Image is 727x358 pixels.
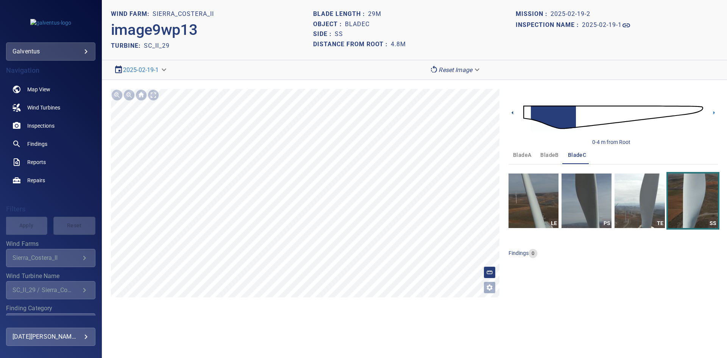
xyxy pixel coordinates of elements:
[426,63,484,77] div: Reset Image
[582,21,631,30] a: 2025-02-19-1
[6,305,95,311] label: Finding Category
[6,98,95,117] a: windturbines noActive
[111,21,198,39] h2: image9wp13
[27,86,50,93] span: Map View
[6,117,95,135] a: inspections noActive
[6,313,95,331] div: Finding Category
[549,219,559,228] div: LE
[111,42,144,49] h2: TURBINE:
[144,42,170,49] h2: SC_II_29
[12,286,80,294] div: SC_II_29 / Sierra_Costera_II
[484,281,496,294] button: Open image filters and tagging options
[30,19,71,27] img: galventus-logo
[12,331,89,343] div: [DATE][PERSON_NAME]
[6,241,95,247] label: Wind Farms
[313,21,345,28] h1: Object :
[27,177,45,184] span: Repairs
[668,174,718,228] a: SS
[438,66,472,73] em: Reset Image
[513,150,531,160] span: bladeA
[335,31,343,38] h1: SS
[135,89,147,101] img: Go home
[6,153,95,171] a: reports noActive
[153,11,214,18] h1: Sierra_Costera_II
[582,22,622,29] h1: 2025-02-19-1
[6,205,95,213] h4: Filters
[708,219,718,228] div: SS
[27,122,55,130] span: Inspections
[6,80,95,98] a: map noActive
[523,95,703,139] img: d
[111,63,171,77] div: 2025-02-19-1
[568,150,586,160] span: bladeC
[6,42,95,61] div: galventus
[6,249,95,267] div: Wind Farms
[509,250,529,256] span: findings
[6,281,95,299] div: Wind Turbine Name
[391,41,406,48] h1: 4.8m
[12,254,80,261] div: Sierra_Costera_II
[111,11,153,18] h1: WIND FARM:
[529,250,537,257] span: 0
[368,11,381,18] h1: 29m
[6,171,95,189] a: repairs noActive
[27,104,60,111] span: Wind Turbines
[655,219,665,228] div: TE
[551,11,590,18] h1: 2025-02-19-2
[123,89,135,101] img: Zoom out
[123,66,159,73] a: 2025-02-19-1
[516,11,551,18] h1: Mission :
[602,219,612,228] div: PS
[615,174,665,228] a: TE
[12,45,89,58] div: galventus
[27,140,47,148] span: Findings
[509,174,559,228] a: LE
[147,89,159,101] img: Toggle full page
[313,11,368,18] h1: Blade length :
[6,67,95,74] h4: Navigation
[540,150,559,160] span: bladeB
[313,31,335,38] h1: Side :
[6,135,95,153] a: findings noActive
[592,138,630,146] div: 0-4 m from Root
[516,22,582,29] h1: Inspection name :
[345,21,370,28] h1: bladeC
[111,89,123,101] img: Zoom in
[6,273,95,279] label: Wind Turbine Name
[562,174,612,228] a: PS
[27,158,46,166] span: Reports
[313,41,391,48] h1: Distance from root :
